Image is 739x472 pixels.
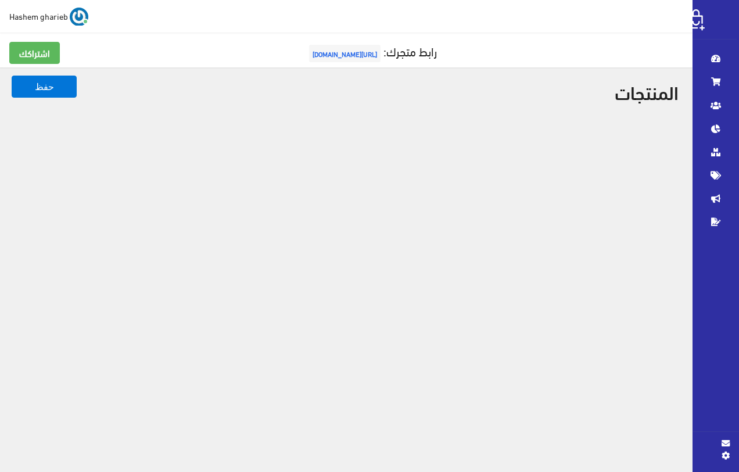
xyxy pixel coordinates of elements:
a: رابط متجرك:[URL][DOMAIN_NAME] [306,40,437,62]
span: [URL][DOMAIN_NAME] [309,45,381,62]
h2: المنتجات [14,81,679,102]
img: ... [70,8,88,26]
span: Hashem gharieb [9,9,68,23]
a: ... Hashem gharieb [9,7,88,26]
a: اشتراكك [9,42,60,64]
button: حفظ [12,76,77,98]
